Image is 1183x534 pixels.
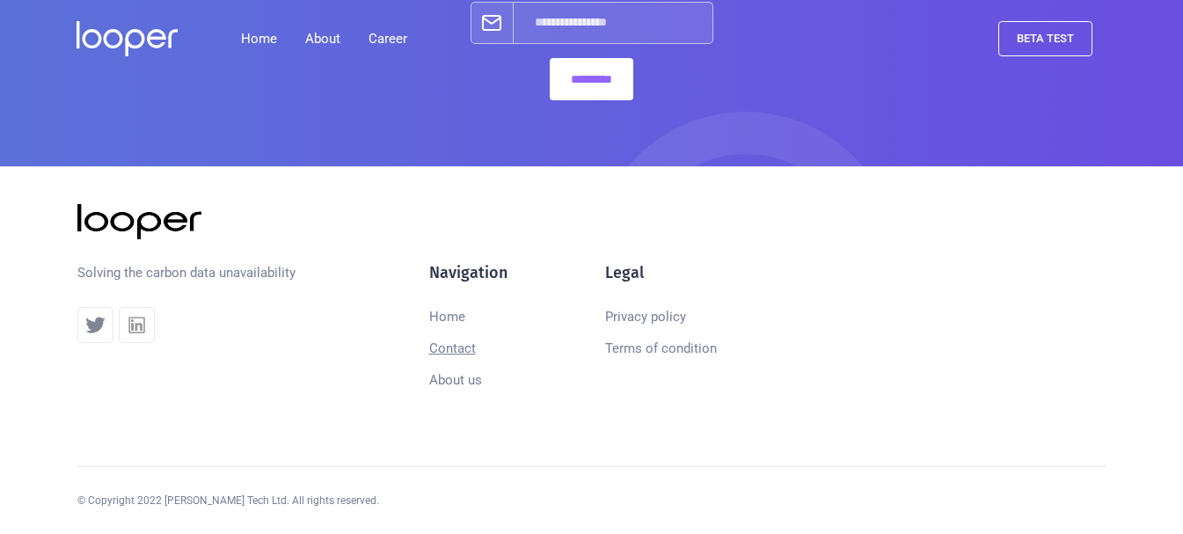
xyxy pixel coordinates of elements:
a: Career [354,21,421,56]
div: About [305,28,340,49]
div: © Copyright 2022 [PERSON_NAME] Tech Ltd. All rights reserved. [77,492,379,509]
div: About [291,21,354,56]
div: [PERSON_NAME] [212,209,369,234]
a: beta test [998,21,1092,56]
h5: Navigation [429,262,508,283]
a: Privacy policy [605,301,686,333]
p: Solving the carbon data unavailability [77,262,296,283]
h5: Legal [605,262,644,283]
a: Home [429,301,465,333]
a: [PERSON_NAME] [77,204,369,239]
a: Home [227,21,291,56]
a: Terms of condition [605,333,717,364]
a: Contact [429,333,476,364]
a: About us [429,364,482,396]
